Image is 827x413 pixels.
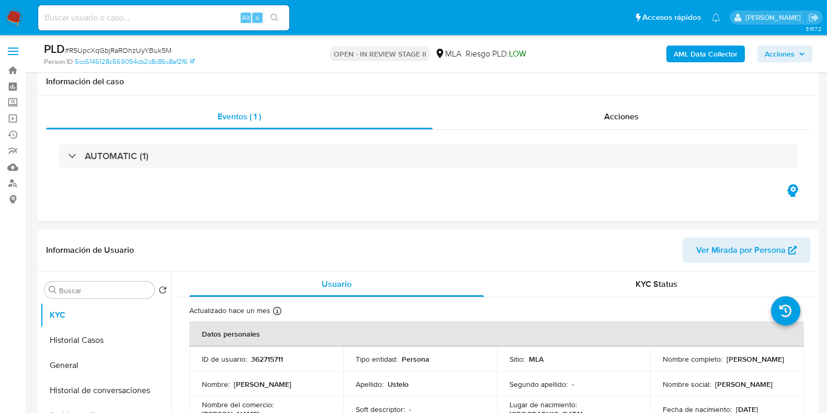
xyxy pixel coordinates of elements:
span: LOW [509,48,526,60]
p: Lugar de nacimiento : [509,400,577,409]
p: [PERSON_NAME] [234,379,291,389]
b: Person ID [44,57,73,66]
a: Notificaciones [711,13,720,22]
p: Persona [402,354,429,364]
p: Nombre social : [663,379,711,389]
p: Apellido : [356,379,383,389]
span: KYC Status [636,278,677,290]
p: Tipo entidad : [356,354,398,364]
button: Volver al orden por defecto [158,286,167,297]
p: Nombre : [202,379,230,389]
p: MLA [529,354,543,364]
button: Historial de conversaciones [40,378,171,403]
button: AML Data Collector [666,46,745,62]
div: AUTOMATIC (1) [59,144,798,168]
span: Riesgo PLD: [466,48,526,60]
b: PLD [44,40,65,57]
span: # R5UpcXqGbjRaROhzUyYBuk5M [65,45,172,55]
button: General [40,353,171,378]
input: Buscar [59,286,150,295]
span: Alt [242,13,250,23]
p: OPEN - IN REVIEW STAGE II [330,47,431,61]
div: MLA [435,48,461,60]
p: [PERSON_NAME] [715,379,773,389]
p: Ustelo [388,379,409,389]
p: - [572,379,574,389]
b: AML Data Collector [674,46,738,62]
span: Accesos rápidos [642,12,701,23]
span: Acciones [604,110,639,122]
span: s [256,13,259,23]
p: Actualizado hace un mes [189,306,270,316]
span: Usuario [322,278,352,290]
span: Eventos ( 1 ) [218,110,261,122]
p: 362715711 [251,354,283,364]
a: 5cc6145128c569054cb2c8c86c8af2f6 [75,57,195,66]
input: Buscar usuario o caso... [38,11,289,25]
p: florencia.lera@mercadolibre.com [745,13,805,23]
button: Acciones [757,46,812,62]
button: search-icon [264,10,285,25]
button: Buscar [49,286,57,294]
span: Ver Mirada por Persona [696,238,786,263]
h1: Información de Usuario [46,245,134,255]
a: Salir [808,12,819,23]
button: KYC [40,303,171,328]
p: Nombre completo : [663,354,722,364]
p: ID de usuario : [202,354,247,364]
h1: Información del caso [46,76,810,87]
button: Historial Casos [40,328,171,353]
th: Datos personales [189,321,804,347]
p: Segundo apellido : [509,379,568,389]
p: Sitio : [509,354,525,364]
p: Nombre del comercio : [202,400,274,409]
p: [PERSON_NAME] [727,354,784,364]
h3: AUTOMATIC (1) [85,150,149,162]
span: Acciones [765,46,795,62]
button: Ver Mirada por Persona [683,238,810,263]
